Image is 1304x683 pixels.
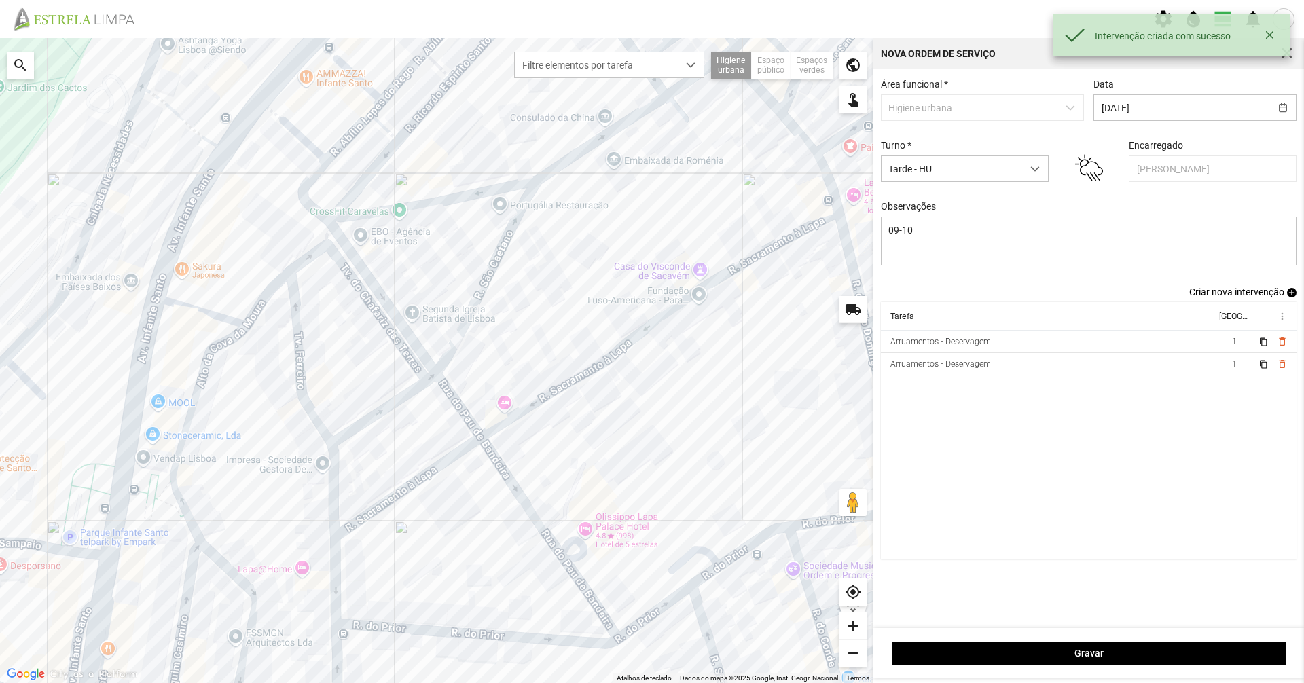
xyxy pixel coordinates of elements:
[1276,358,1287,369] button: delete_outline
[890,359,991,369] div: Arruamentos - Deservagem
[881,49,996,58] div: Nova Ordem de Serviço
[890,312,914,321] div: Tarefa
[3,665,48,683] a: Abrir esta área no Google Maps (abre uma nova janela)
[1093,79,1114,90] label: Data
[1287,288,1297,297] span: add
[1129,140,1183,151] label: Encarregado
[899,648,1279,659] span: Gravar
[1243,9,1263,29] span: notifications
[1218,312,1247,321] div: [GEOGRAPHIC_DATA]
[839,296,867,323] div: local_shipping
[711,52,752,79] div: Higiene urbana
[881,79,948,90] label: Área funcional *
[10,7,149,31] img: file
[1153,9,1174,29] span: settings
[1189,287,1284,297] span: Criar nova intervenção
[882,156,1022,181] span: Tarde - HU
[1232,359,1237,369] span: 1
[1213,9,1233,29] span: view_day
[1183,9,1203,29] span: water_drop
[1258,337,1267,346] span: content_copy
[839,52,867,79] div: public
[1232,337,1237,346] span: 1
[680,674,838,682] span: Dados do mapa ©2025 Google, Inst. Geogr. Nacional
[515,52,678,77] span: Filtre elementos por tarefa
[1276,311,1287,322] span: more_vert
[617,673,672,683] button: Atalhos de teclado
[1258,358,1269,369] button: content_copy
[839,612,867,640] div: add
[839,578,867,606] div: my_location
[1258,360,1267,369] span: content_copy
[839,489,867,516] button: Arraste o Pegman para o mapa para abrir o Street View
[791,52,833,79] div: Espaços verdes
[3,665,48,683] img: Google
[678,52,704,77] div: dropdown trigger
[1258,336,1269,347] button: content_copy
[7,52,34,79] div: search
[881,201,936,212] label: Observações
[892,642,1286,665] button: Gravar
[839,86,867,113] div: touch_app
[752,52,791,79] div: Espaço público
[1021,156,1048,181] div: dropdown trigger
[1276,336,1287,347] button: delete_outline
[881,140,911,151] label: Turno *
[846,674,869,682] a: Termos (abre num novo separador)
[1095,31,1260,41] div: Intervenção criada com sucesso
[839,640,867,667] div: remove
[1075,153,1103,182] img: 10d.svg
[890,337,991,346] div: Arruamentos - Deservagem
